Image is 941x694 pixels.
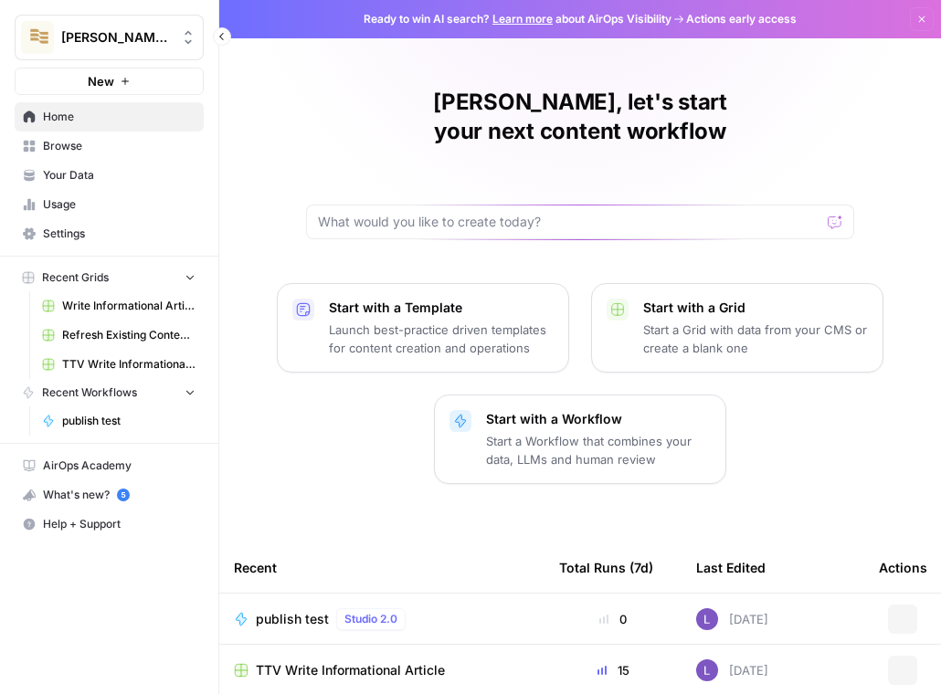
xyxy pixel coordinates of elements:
span: Actions early access [686,11,797,27]
div: Total Runs (7d) [559,542,653,593]
button: Recent Grids [15,264,204,291]
a: Refresh Existing Content (4) [34,321,204,350]
span: Browse [43,138,196,154]
span: Write Informational Article [62,298,196,314]
span: Recent Workflows [42,384,137,401]
span: Ready to win AI search? about AirOps Visibility [364,11,671,27]
img: Lily's AirCraft Logo [21,21,54,54]
button: Start with a GridStart a Grid with data from your CMS or create a blank one [591,283,883,373]
span: Refresh Existing Content (4) [62,327,196,343]
p: Start with a Grid [643,299,868,317]
div: 15 [559,661,667,679]
button: Workspace: Lily's AirCraft [15,15,204,60]
span: [PERSON_NAME]'s AirCraft [61,28,172,47]
span: Help + Support [43,516,196,532]
p: Start a Workflow that combines your data, LLMs and human review [486,432,711,468]
a: Home [15,102,204,131]
p: Start with a Workflow [486,410,711,428]
a: TTV Write Informational Article [34,350,204,379]
button: Recent Workflows [15,379,204,406]
a: Settings [15,219,204,248]
button: Start with a TemplateLaunch best-practice driven templates for content creation and operations [277,283,569,373]
p: Start with a Template [329,299,554,317]
a: AirOps Academy [15,451,204,480]
button: Help + Support [15,510,204,539]
div: 0 [559,610,667,628]
div: [DATE] [696,608,768,630]
span: AirOps Academy [43,457,196,474]
button: What's new? 5 [15,480,204,510]
button: Start with a WorkflowStart a Workflow that combines your data, LLMs and human review [434,394,726,484]
div: [DATE] [696,659,768,681]
a: Usage [15,190,204,219]
span: TTV Write Informational Article [62,356,196,373]
a: Learn more [492,12,553,26]
a: Write Informational Article [34,291,204,321]
a: TTV Write Informational Article [234,661,530,679]
a: publish testStudio 2.0 [234,608,530,630]
div: What's new? [16,481,203,509]
a: 5 [117,489,130,501]
span: Your Data [43,167,196,184]
a: Your Data [15,161,204,190]
img: rn7sh892ioif0lo51687sih9ndqw [696,608,718,630]
button: New [15,68,204,95]
h1: [PERSON_NAME], let's start your next content workflow [306,88,854,146]
text: 5 [121,490,125,499]
span: New [88,72,114,90]
span: Usage [43,196,196,213]
span: Settings [43,226,196,242]
img: rn7sh892ioif0lo51687sih9ndqw [696,659,718,681]
span: publish test [62,413,196,429]
span: TTV Write Informational Article [256,661,445,679]
a: publish test [34,406,204,436]
a: Browse [15,131,204,161]
p: Start a Grid with data from your CMS or create a blank one [643,321,868,357]
span: Studio 2.0 [344,611,397,627]
span: publish test [256,610,329,628]
span: Home [43,109,196,125]
span: Recent Grids [42,269,109,286]
div: Last Edited [696,542,766,593]
p: Launch best-practice driven templates for content creation and operations [329,321,554,357]
input: What would you like to create today? [318,213,820,231]
div: Recent [234,542,530,593]
div: Actions [879,542,927,593]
